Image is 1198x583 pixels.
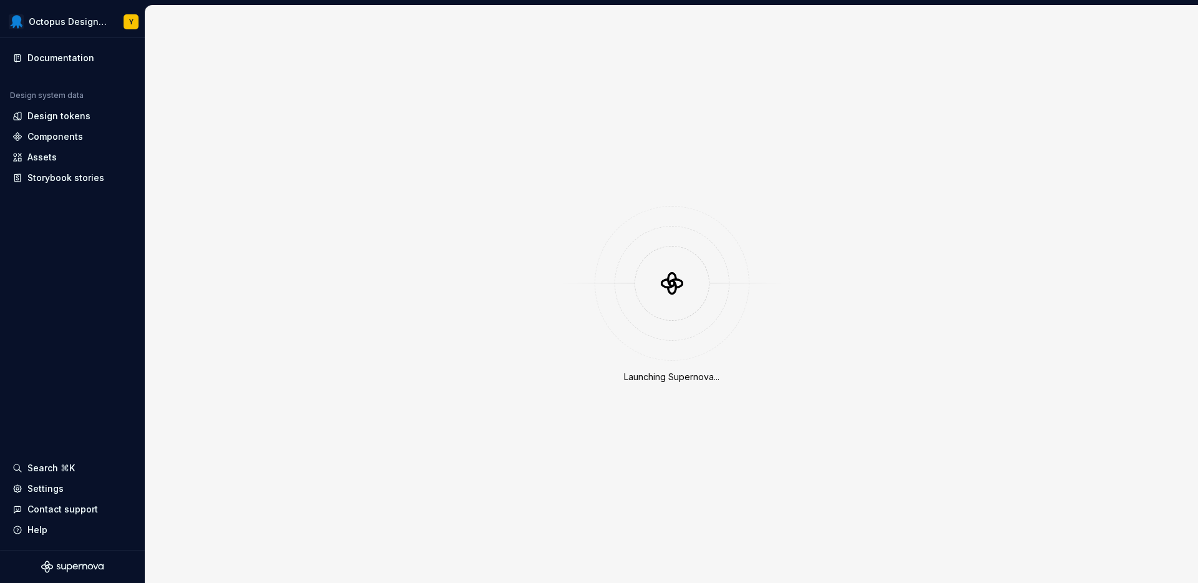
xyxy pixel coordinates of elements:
[27,110,90,122] div: Design tokens
[7,106,137,126] a: Design tokens
[7,458,137,478] button: Search ⌘K
[27,172,104,184] div: Storybook stories
[27,503,98,516] div: Contact support
[10,91,84,100] div: Design system data
[27,151,57,164] div: Assets
[7,147,137,167] a: Assets
[7,499,137,519] button: Contact support
[27,130,83,143] div: Components
[7,48,137,68] a: Documentation
[9,14,24,29] img: fcf53608-4560-46b3-9ec6-dbe177120620.png
[7,479,137,499] a: Settings
[7,520,137,540] button: Help
[27,524,47,536] div: Help
[27,462,75,474] div: Search ⌘K
[7,168,137,188] a: Storybook stories
[624,371,719,383] div: Launching Supernova...
[2,8,142,35] button: Octopus Design SystemY
[129,17,134,27] div: Y
[29,16,109,28] div: Octopus Design System
[27,483,64,495] div: Settings
[7,127,137,147] a: Components
[27,52,94,64] div: Documentation
[41,561,104,573] svg: Supernova Logo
